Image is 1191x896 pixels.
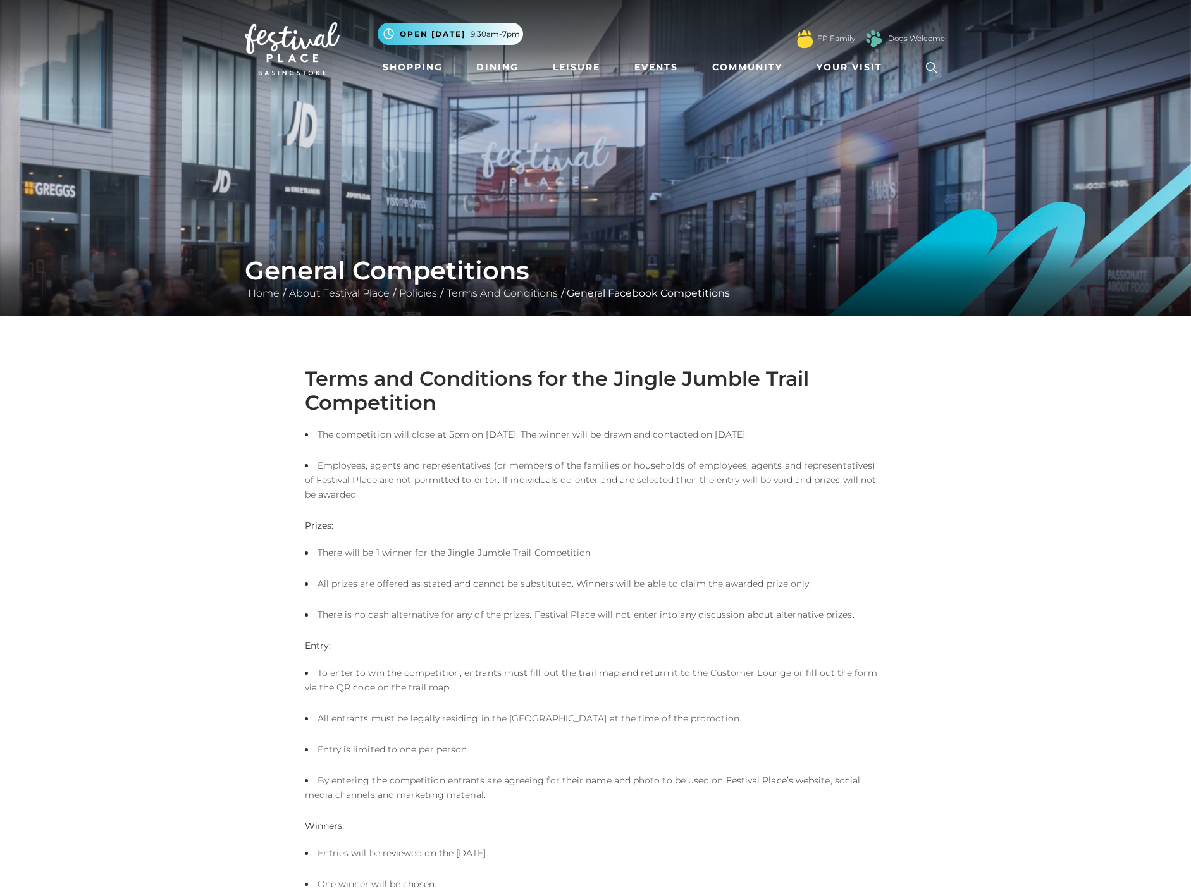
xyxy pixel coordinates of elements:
[471,56,524,79] a: Dining
[548,56,605,79] a: Leisure
[888,33,947,44] a: Dogs Welcome!
[305,577,887,591] li: All prizes are offered as stated and cannot be substituted. Winners will be able to claim the awa...
[378,56,448,79] a: Shopping
[305,820,345,832] strong: Winners:
[305,367,887,415] h2: Terms and Conditions for the Jingle Jumble Trail Competition
[305,519,887,533] p: :
[305,640,331,651] strong: Entry:
[305,458,887,502] li: Employees, agents and representatives (or members of the families or households of employees, age...
[305,520,331,531] strong: Prizes
[817,61,882,74] span: Your Visit
[817,33,855,44] a: FP Family
[245,287,283,299] a: Home
[305,427,887,442] li: The competition will close at 5pm on [DATE]. The winner will be drawn and contacted on [DATE].
[286,287,393,299] a: About Festival Place
[245,255,947,286] h1: General Competitions
[305,773,887,802] li: By entering the competition entrants are agreeing for their name and photo to be used on Festival...
[471,28,520,40] span: 9.30am-7pm
[378,23,523,45] button: Open [DATE] 9.30am-7pm
[629,56,683,79] a: Events
[245,22,340,75] img: Festival Place Logo
[305,877,887,892] li: One winner will be chosen.
[443,287,561,299] a: Terms And Conditions
[396,287,440,299] a: Policies
[305,711,887,726] li: All entrants must be legally residing in the [GEOGRAPHIC_DATA] at the time of the promotion.
[305,608,887,622] li: There is no cash alternative for any of the prizes. Festival Place will not enter into any discus...
[305,742,887,757] li: Entry is limited to one per person
[811,56,894,79] a: Your Visit
[305,846,887,861] li: Entries will be reviewed on the [DATE].
[305,546,887,560] li: There will be 1 winner for the Jingle Jumble Trail Competition
[400,28,466,40] span: Open [DATE]
[707,56,787,79] a: Community
[235,255,956,301] div: / / / / General Facebook Competitions
[305,666,887,695] li: To enter to win the competition, entrants must fill out the trail map and return it to the Custom...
